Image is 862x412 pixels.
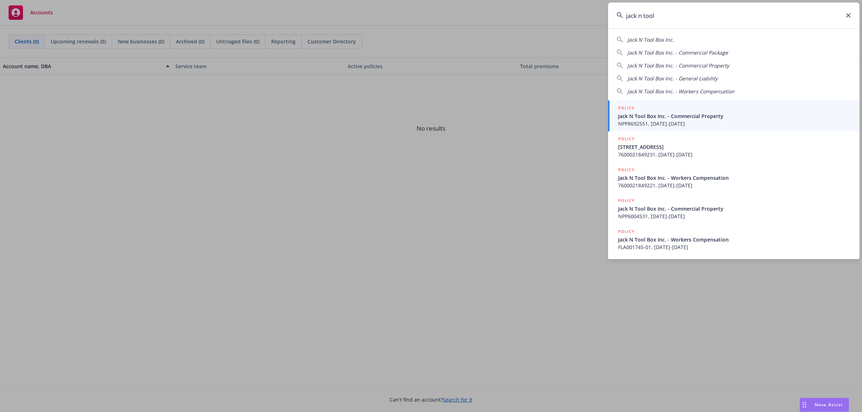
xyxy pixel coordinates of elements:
[618,120,851,127] span: NPP8692551, [DATE]-[DATE]
[608,131,859,162] a: POLICY[STREET_ADDRESS]7600021849231, [DATE]-[DATE]
[618,104,635,112] h5: POLICY
[618,112,851,120] span: Jack N Tool Box Inc. - Commercial Property
[618,197,635,204] h5: POLICY
[618,151,851,158] span: 7600021849231, [DATE]-[DATE]
[618,212,851,220] span: NPP6004531, [DATE]-[DATE]
[618,182,851,189] span: 7600021849221, [DATE]-[DATE]
[618,135,635,142] h5: POLICY
[618,228,635,235] h5: POLICY
[618,205,851,212] span: Jack N Tool Box Inc. - Commercial Property
[618,243,851,251] span: FLA001745-01, [DATE]-[DATE]
[627,36,674,43] span: Jack N Tool Box Inc.
[608,3,859,28] input: Search...
[618,236,851,243] span: Jack N Tool Box Inc. - Workers Compensation
[815,402,843,408] span: Nova Assist
[618,174,851,182] span: Jack N Tool Box Inc. - Workers Compensation
[800,398,809,412] div: Drag to move
[627,88,734,95] span: Jack N Tool Box Inc. - Workers Compensation
[627,62,729,69] span: Jack N Tool Box Inc. - Commercial Property
[608,162,859,193] a: POLICYJack N Tool Box Inc. - Workers Compensation7600021849221, [DATE]-[DATE]
[608,193,859,224] a: POLICYJack N Tool Box Inc. - Commercial PropertyNPP6004531, [DATE]-[DATE]
[627,49,728,56] span: Jack N Tool Box Inc. - Commercial Package
[800,398,849,412] button: Nova Assist
[627,75,718,82] span: Jack N Tool Box Inc. - General Liability
[618,166,635,173] h5: POLICY
[618,143,851,151] span: [STREET_ADDRESS]
[608,100,859,131] a: POLICYJack N Tool Box Inc. - Commercial PropertyNPP8692551, [DATE]-[DATE]
[608,224,859,255] a: POLICYJack N Tool Box Inc. - Workers CompensationFLA001745-01, [DATE]-[DATE]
